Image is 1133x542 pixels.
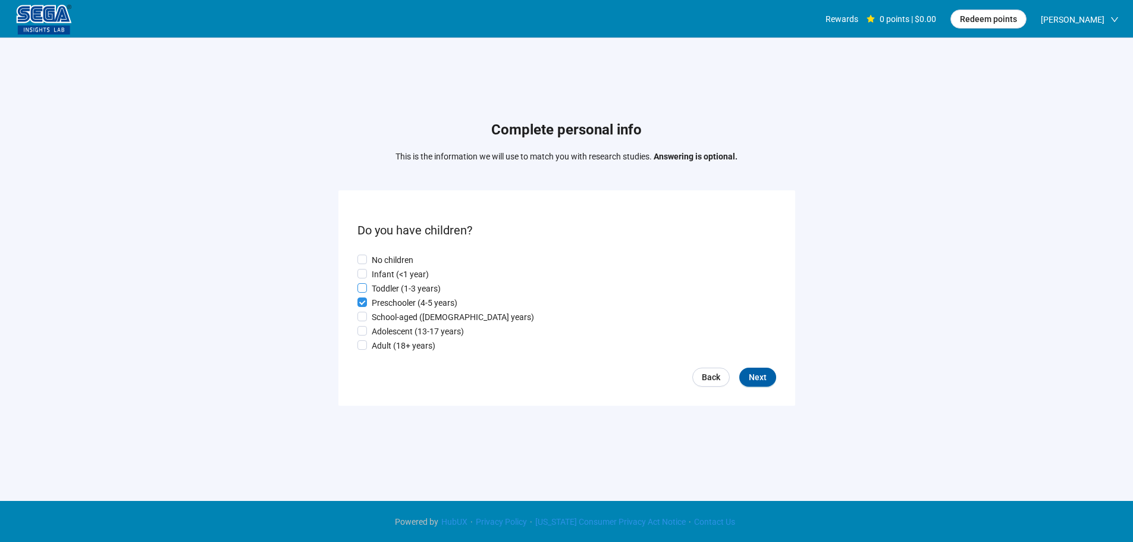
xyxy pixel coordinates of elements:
p: Toddler (1-3 years) [372,282,441,295]
div: · · · [395,515,738,528]
p: Do you have children? [357,221,776,240]
a: Privacy Policy [473,517,530,527]
span: Next [749,371,767,384]
p: School-aged ([DEMOGRAPHIC_DATA] years) [372,311,534,324]
h1: Complete personal info [396,119,737,142]
p: Infant (<1 year) [372,268,429,281]
p: This is the information we will use to match you with research studies. [396,150,737,163]
span: [PERSON_NAME] [1041,1,1104,39]
p: No children [372,253,413,267]
strong: Answering is optional. [654,152,737,161]
p: Adult (18+ years) [372,339,435,352]
p: Adolescent (13-17 years) [372,325,464,338]
a: Back [692,368,730,387]
p: Preschooler (4-5 years) [372,296,457,309]
span: Powered by [395,517,438,527]
span: down [1110,15,1119,24]
span: star [867,15,875,23]
a: [US_STATE] Consumer Privacy Act Notice [532,517,689,527]
button: Next [739,368,776,387]
a: Contact Us [691,517,738,527]
span: Back [702,371,720,384]
a: HubUX [438,517,470,527]
span: Redeem points [960,12,1017,26]
button: Redeem points [950,10,1027,29]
